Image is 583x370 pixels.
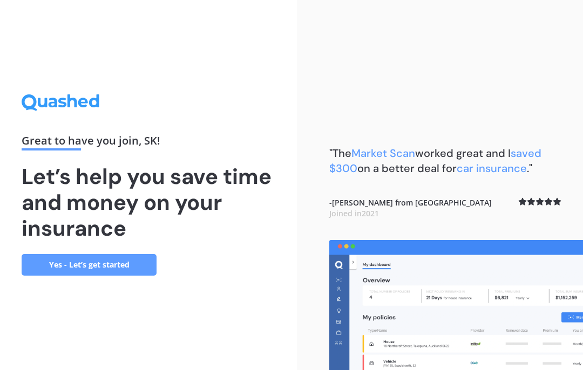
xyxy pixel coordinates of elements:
[22,135,275,150] div: Great to have you join , SK !
[22,163,275,241] h1: Let’s help you save time and money on your insurance
[329,208,379,218] span: Joined in 2021
[329,146,541,175] b: "The worked great and I on a better deal for ."
[457,161,527,175] span: car insurance
[329,240,583,370] img: dashboard.webp
[329,197,492,218] b: - [PERSON_NAME] from [GEOGRAPHIC_DATA]
[22,254,157,276] a: Yes - Let’s get started
[329,146,541,175] span: saved $300
[351,146,415,160] span: Market Scan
